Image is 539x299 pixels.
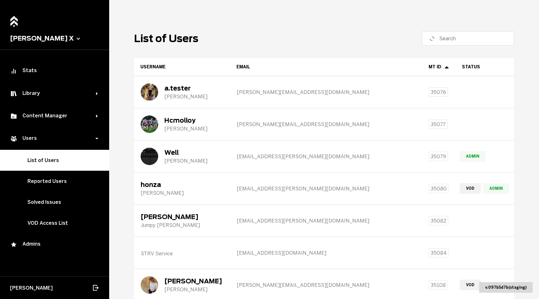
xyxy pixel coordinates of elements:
[230,58,422,76] th: Toggle SortBy
[141,222,200,228] div: Jumpy [PERSON_NAME]
[134,173,514,205] tr: honza[PERSON_NAME][EMAIL_ADDRESS][PERSON_NAME][DOMAIN_NAME]35080VODAdmin
[431,218,446,224] span: 35082
[460,280,481,290] span: VOD
[141,190,184,196] div: [PERSON_NAME]
[164,117,207,124] div: Hcmolloy
[141,213,200,221] div: [PERSON_NAME]
[10,90,96,97] div: Library
[141,181,184,189] div: honza
[429,64,449,70] div: MT ID
[456,58,514,76] th: Status
[141,115,158,133] img: Hcmolloy
[134,76,514,108] tr: a.testera.tester[PERSON_NAME][PERSON_NAME][EMAIL_ADDRESS][DOMAIN_NAME]35076
[10,285,53,291] span: [PERSON_NAME]
[164,94,207,100] div: [PERSON_NAME]
[483,183,509,194] span: Admin
[237,154,369,159] span: [EMAIL_ADDRESS][PERSON_NAME][DOMAIN_NAME]
[237,250,326,256] span: [EMAIL_ADDRESS][DOMAIN_NAME]
[141,148,158,165] img: Well
[460,151,486,162] span: Admin
[164,287,222,292] div: [PERSON_NAME]
[460,183,481,194] span: VOD
[134,58,230,76] th: Toggle SortBy
[141,276,158,294] img: tyna
[431,154,446,159] span: 35079
[431,121,446,127] span: 35077
[479,282,533,293] div: v. 097b5d7b ( staging )
[141,83,158,101] img: a.tester
[164,158,207,164] div: [PERSON_NAME]
[164,149,207,156] div: Well
[237,186,369,192] span: [EMAIL_ADDRESS][PERSON_NAME][DOMAIN_NAME]
[431,89,446,95] span: 35076
[237,121,369,127] span: [PERSON_NAME][EMAIL_ADDRESS][DOMAIN_NAME]
[134,140,514,173] tr: WellWell[PERSON_NAME][EMAIL_ADDRESS][PERSON_NAME][DOMAIN_NAME]35079Admin
[134,108,514,140] tr: HcmolloyHcmolloy[PERSON_NAME][PERSON_NAME][EMAIL_ADDRESS][DOMAIN_NAME]35077
[10,135,96,142] div: Users
[10,35,99,42] button: [PERSON_NAME] X
[431,250,447,256] span: 35084
[10,67,99,75] div: Stats
[10,112,96,120] div: Content Manager
[439,35,501,42] input: Search
[134,32,198,45] h1: List of Users
[134,205,514,237] tr: [PERSON_NAME]Jumpy [PERSON_NAME][EMAIL_ADDRESS][PERSON_NAME][DOMAIN_NAME]35082
[237,89,369,95] span: [PERSON_NAME][EMAIL_ADDRESS][DOMAIN_NAME]
[164,277,222,285] div: [PERSON_NAME]
[134,237,514,269] tr: STRV Service[EMAIL_ADDRESS][DOMAIN_NAME]35084
[431,282,446,288] span: 35108
[164,85,207,92] div: a.tester
[431,186,447,192] span: 35080
[89,281,102,295] button: Log out
[237,218,369,224] span: [EMAIL_ADDRESS][PERSON_NAME][DOMAIN_NAME]
[422,58,456,76] th: Toggle SortBy
[8,12,20,26] a: Home
[141,251,173,257] div: STRV Service
[10,241,99,248] div: Admins
[164,126,207,132] div: [PERSON_NAME]
[237,282,369,288] span: [PERSON_NAME][EMAIL_ADDRESS][DOMAIN_NAME]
